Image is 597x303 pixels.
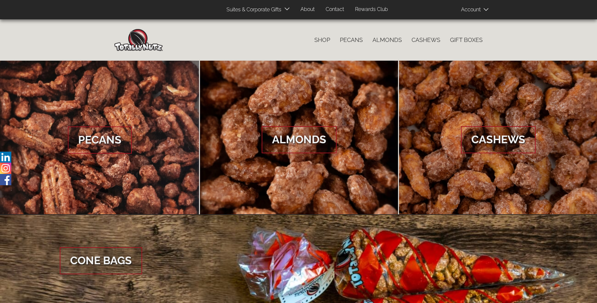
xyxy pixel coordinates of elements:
[114,29,163,51] img: Home
[68,126,132,154] span: Pecans
[296,3,319,16] a: About
[200,61,398,215] a: Almonds
[407,33,445,47] a: Cashews
[350,3,393,16] a: Rewards Club
[60,247,142,274] span: Cone Bags
[222,4,283,16] a: Suites & Corporate Gifts
[321,3,349,16] a: Contact
[445,33,487,47] a: Gift Boxes
[368,33,407,47] a: Almonds
[309,33,335,47] a: Shop
[335,33,368,47] a: Pecans
[461,126,536,153] span: Cashews
[262,126,337,153] span: Almonds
